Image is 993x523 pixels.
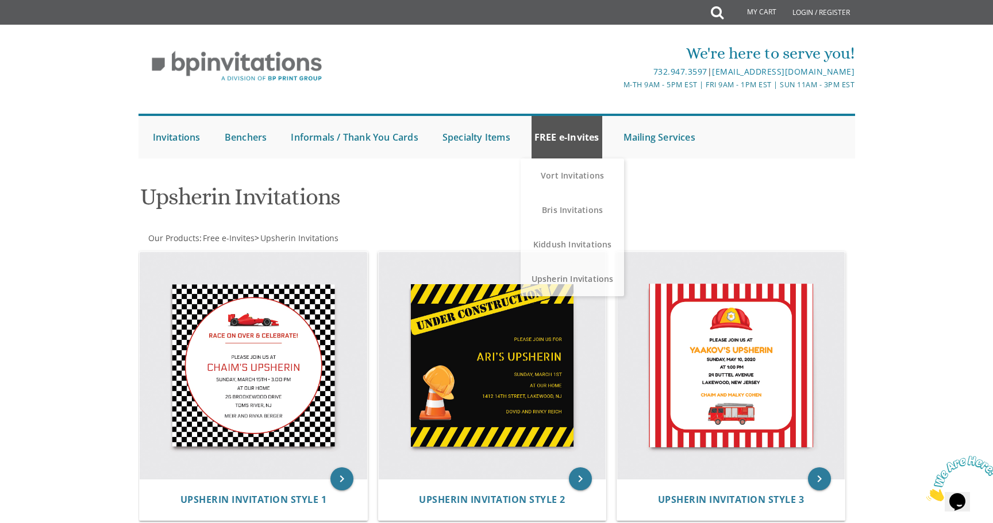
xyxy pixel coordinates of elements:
img: BP Invitation Loft [138,42,336,90]
h1: Upsherin Invitations [140,184,609,218]
a: Specialty Items [440,116,513,158]
a: Informals / Thank You Cards [288,116,421,158]
a: Benchers [222,116,270,158]
a: Free e-Invites [202,233,255,243]
a: Upsherin Invitations [259,233,338,243]
a: Vort Invitations [521,158,624,193]
a: keyboard_arrow_right [808,467,831,490]
a: Our Products [147,233,199,243]
img: Upsherin Invitation Style 3 [617,252,845,479]
a: 732.947.3597 [653,66,707,77]
img: Upsherin Invitation Style 2 [379,252,606,479]
a: keyboard_arrow_right [569,467,592,490]
span: Free e-Invites [203,233,255,243]
a: keyboard_arrow_right [330,467,353,490]
a: [EMAIL_ADDRESS][DOMAIN_NAME] [712,66,855,77]
div: | [378,65,855,79]
a: Mailing Services [621,116,698,158]
div: We're here to serve you! [378,42,855,65]
div: M-Th 9am - 5pm EST | Fri 9am - 1pm EST | Sun 11am - 3pm EST [378,79,855,91]
iframe: chat widget [922,451,993,506]
span: Upsherin Invitation Style 1 [180,493,327,506]
a: My Cart [722,1,784,24]
a: FREE e-Invites [532,116,602,158]
a: Bris Invitations [521,193,624,227]
a: Upsherin Invitations [521,262,624,296]
img: Upsherin Invitation Style 1 [140,252,367,479]
span: Upsherin Invitation Style 3 [658,493,805,506]
span: Upsherin Invitations [260,233,338,243]
div: : [138,233,497,244]
span: Upsherin Invitation Style 2 [419,493,565,506]
span: > [255,233,338,243]
a: Upsherin Invitation Style 3 [658,494,805,505]
a: Kiddush Invitations [521,227,624,262]
img: Chat attention grabber [5,5,76,50]
a: Upsherin Invitation Style 1 [180,494,327,505]
a: Invitations [150,116,203,158]
a: Upsherin Invitation Style 2 [419,494,565,505]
